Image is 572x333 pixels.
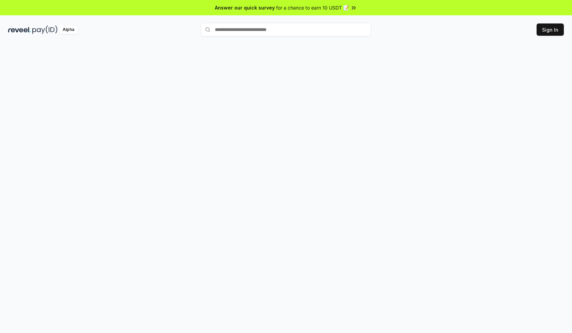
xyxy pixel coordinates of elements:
[537,23,564,36] button: Sign In
[32,26,58,34] img: pay_id
[8,26,31,34] img: reveel_dark
[215,4,275,11] span: Answer our quick survey
[59,26,78,34] div: Alpha
[276,4,349,11] span: for a chance to earn 10 USDT 📝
